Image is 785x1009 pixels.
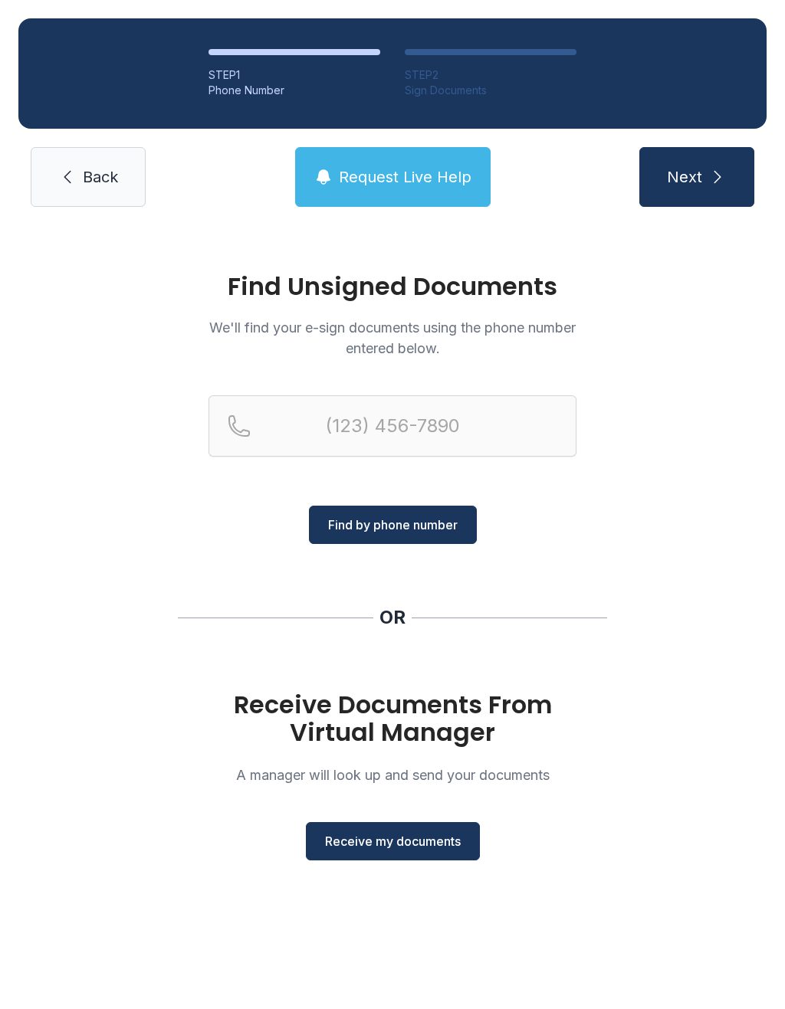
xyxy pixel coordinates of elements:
p: We'll find your e-sign documents using the phone number entered below. [209,317,576,359]
div: STEP 2 [405,67,576,83]
h1: Find Unsigned Documents [209,274,576,299]
span: Receive my documents [325,832,461,850]
div: OR [379,605,406,630]
p: A manager will look up and send your documents [209,765,576,785]
input: Reservation phone number [209,395,576,457]
div: Phone Number [209,83,380,98]
div: Sign Documents [405,83,576,98]
span: Back [83,166,118,188]
span: Find by phone number [328,516,458,534]
h1: Receive Documents From Virtual Manager [209,691,576,746]
span: Next [667,166,702,188]
span: Request Live Help [339,166,471,188]
div: STEP 1 [209,67,380,83]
